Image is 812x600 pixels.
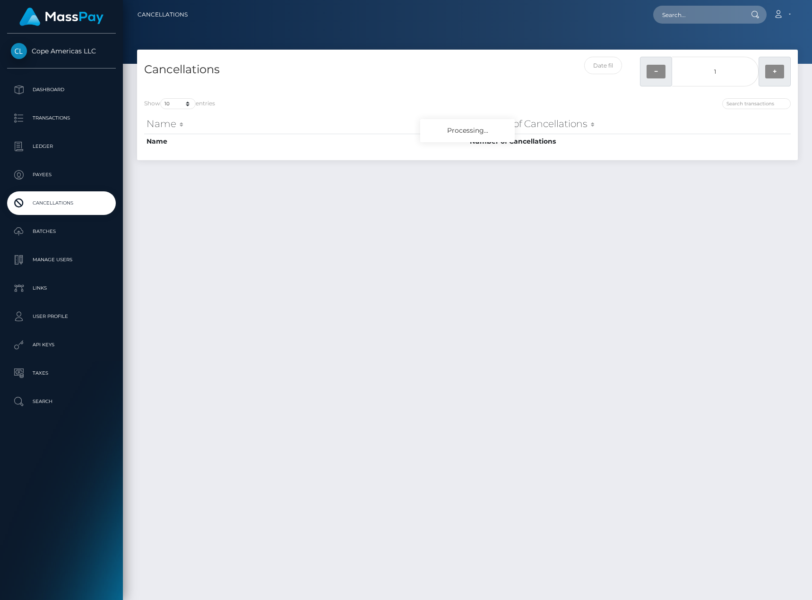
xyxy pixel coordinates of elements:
input: Search transactions [722,98,791,109]
p: Search [11,394,112,409]
p: Dashboard [11,83,112,97]
a: User Profile [7,305,116,328]
p: Ledger [11,139,112,154]
a: Cancellations [138,5,188,25]
a: Batches [7,220,116,243]
input: Date filter [584,57,622,74]
h4: Cancellations [144,61,460,78]
p: API Keys [11,338,112,352]
label: Show entries [144,98,215,109]
a: Cancellations [7,191,116,215]
button: + [765,65,784,78]
input: Search... [653,6,742,24]
a: API Keys [7,333,116,357]
span: Cope Americas LLC [7,47,116,55]
th: Name [144,134,467,149]
a: Dashboard [7,78,116,102]
a: Taxes [7,361,116,385]
strong: − [654,67,658,76]
a: Payees [7,163,116,187]
p: Transactions [11,111,112,125]
strong: + [773,67,777,76]
a: Transactions [7,106,116,130]
p: Payees [11,168,112,182]
th: Number of Cancellations [467,134,791,149]
div: Processing... [420,119,515,142]
p: Batches [11,224,112,239]
a: Links [7,276,116,300]
button: − [647,65,665,78]
img: MassPay Logo [19,8,104,26]
img: Cope Americas LLC [11,43,27,59]
p: Taxes [11,366,112,380]
p: User Profile [11,309,112,324]
p: Cancellations [11,196,112,210]
a: Manage Users [7,248,116,272]
th: Name [144,114,467,133]
th: Number of Cancellations [467,114,791,133]
p: Links [11,281,112,295]
a: Ledger [7,135,116,158]
p: Manage Users [11,253,112,267]
select: Showentries [160,98,196,109]
a: Search [7,390,116,413]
